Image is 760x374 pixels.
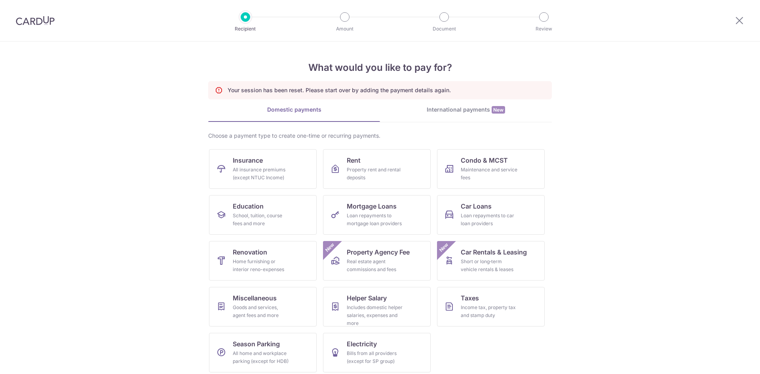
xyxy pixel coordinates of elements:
span: Car Rentals & Leasing [461,247,527,257]
span: New [323,241,336,254]
p: Your session has been reset. Please start over by adding the payment details again. [228,86,451,94]
p: Document [415,25,473,33]
a: TaxesIncome tax, property tax and stamp duty [437,287,545,327]
div: Domestic payments [208,106,380,114]
span: Car Loans [461,201,492,211]
span: New [437,241,450,254]
div: All home and workplace parking (except for HDB) [233,349,290,365]
span: Electricity [347,339,377,349]
span: Renovation [233,247,267,257]
img: CardUp [16,16,55,25]
a: Condo & MCSTMaintenance and service fees [437,149,545,189]
h4: What would you like to pay for? [208,61,552,75]
div: Short or long‑term vehicle rentals & leases [461,258,518,273]
a: Season ParkingAll home and workplace parking (except for HDB) [209,333,317,372]
span: Rent [347,156,361,165]
span: Helper Salary [347,293,387,303]
a: Property Agency FeeReal estate agent commissions and feesNew [323,241,431,281]
span: Season Parking [233,339,280,349]
span: Mortgage Loans [347,201,397,211]
a: Car Rentals & LeasingShort or long‑term vehicle rentals & leasesNew [437,241,545,281]
span: Miscellaneous [233,293,277,303]
a: ElectricityBills from all providers (except for SP group) [323,333,431,372]
span: Taxes [461,293,479,303]
div: Loan repayments to car loan providers [461,212,518,228]
div: Home furnishing or interior reno-expenses [233,258,290,273]
div: Real estate agent commissions and fees [347,258,404,273]
span: New [492,106,505,114]
a: EducationSchool, tuition, course fees and more [209,195,317,235]
span: Property Agency Fee [347,247,410,257]
div: Property rent and rental deposits [347,166,404,182]
span: Condo & MCST [461,156,508,165]
div: Goods and services, agent fees and more [233,304,290,319]
div: Loan repayments to mortgage loan providers [347,212,404,228]
a: Car LoansLoan repayments to car loan providers [437,195,545,235]
a: MiscellaneousGoods and services, agent fees and more [209,287,317,327]
p: Recipient [216,25,275,33]
div: Maintenance and service fees [461,166,518,182]
div: Bills from all providers (except for SP group) [347,349,404,365]
span: Education [233,201,264,211]
a: InsuranceAll insurance premiums (except NTUC Income) [209,149,317,189]
p: Review [515,25,573,33]
p: Amount [315,25,374,33]
span: Insurance [233,156,263,165]
a: RenovationHome furnishing or interior reno-expenses [209,241,317,281]
div: International payments [380,106,552,114]
div: All insurance premiums (except NTUC Income) [233,166,290,182]
div: Choose a payment type to create one-time or recurring payments. [208,132,552,140]
a: Mortgage LoansLoan repayments to mortgage loan providers [323,195,431,235]
a: RentProperty rent and rental deposits [323,149,431,189]
div: Includes domestic helper salaries, expenses and more [347,304,404,327]
a: Helper SalaryIncludes domestic helper salaries, expenses and more [323,287,431,327]
div: Income tax, property tax and stamp duty [461,304,518,319]
div: School, tuition, course fees and more [233,212,290,228]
